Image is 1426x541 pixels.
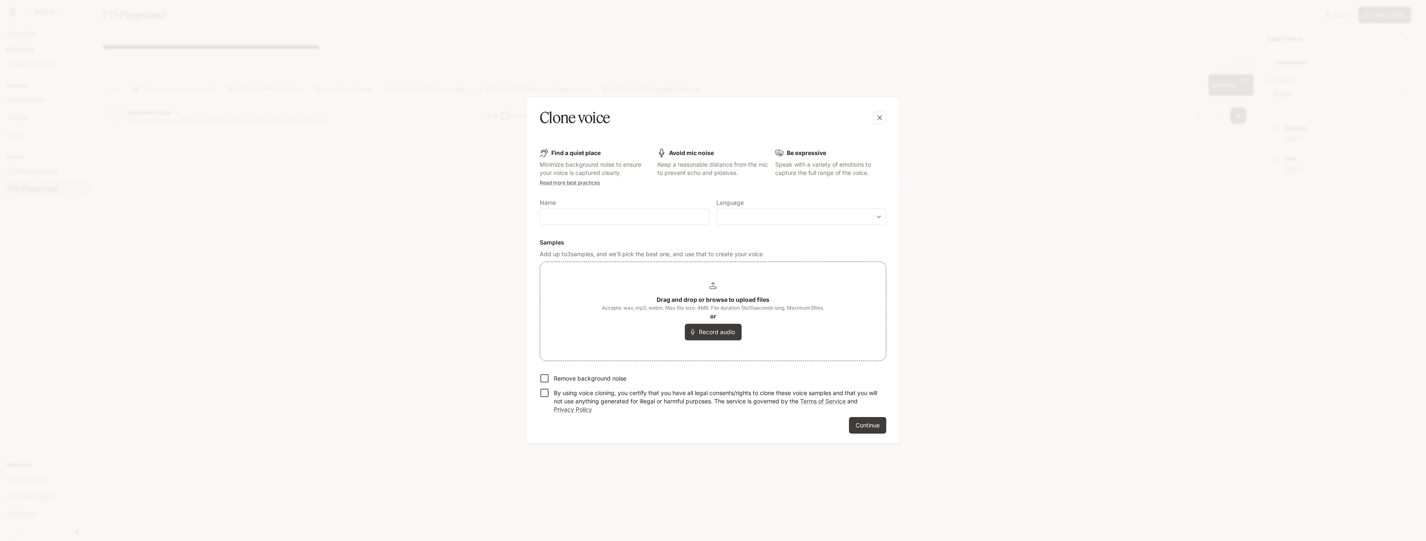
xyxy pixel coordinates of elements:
span: Accepts: wav, mp3, webm. Max file size: 4MB. File duration 5 to 15 seconds long. Maximum 3 files. [602,304,824,312]
a: Terms of Service [800,398,846,405]
button: Record audio [685,324,742,340]
p: Speak with a variety of emotions to capture the full range of the voice. [775,160,886,177]
button: Continue [849,417,886,434]
b: Drag and drop or browse to upload files [657,296,769,303]
p: By using voice cloning, you certify that you have all legal consents/rights to clone these voice ... [554,389,880,414]
b: Avoid mic noise [669,149,714,156]
p: Remove background noise [554,374,626,383]
a: Read more best practices [540,180,600,186]
p: Minimize background noise to ensure your voice is captured clearly. [540,160,651,177]
div: ​ [717,213,886,221]
h6: Samples [540,238,886,247]
p: Language [716,200,744,206]
p: Name [540,200,556,206]
p: Add up to 3 samples, and we'll pick the best one, and use that to create your voice [540,250,886,258]
p: Keep a reasonable distance from the mic to prevent echo and plosives. [657,160,769,177]
b: or [710,313,716,320]
a: Privacy Policy [554,406,592,413]
h5: Clone voice [540,107,610,128]
b: Find a quiet place [551,149,601,156]
b: Be expressive [787,149,826,156]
